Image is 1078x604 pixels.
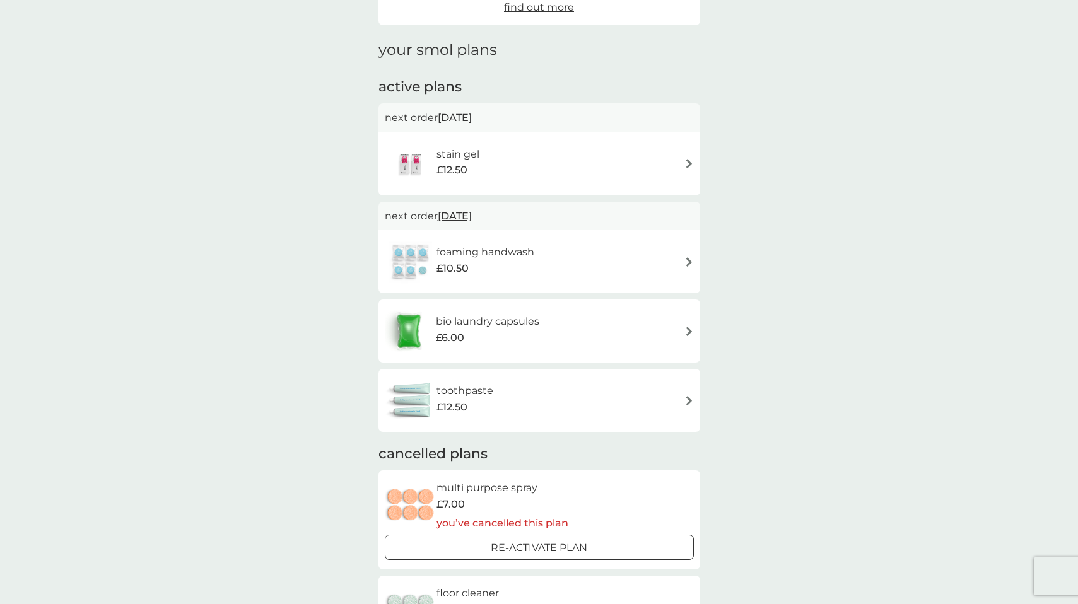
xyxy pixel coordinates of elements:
h2: active plans [378,78,700,97]
img: arrow right [684,159,694,168]
img: arrow right [684,396,694,405]
span: £7.00 [436,496,465,513]
img: stain gel [385,142,436,186]
p: you’ve cancelled this plan [436,515,568,531]
button: Re-activate Plan [385,535,694,560]
h6: stain gel [436,146,479,163]
span: find out more [504,1,574,13]
h1: your smol plans [378,41,700,59]
img: arrow right [684,257,694,267]
img: multi purpose spray [385,484,436,528]
span: [DATE] [438,204,472,228]
span: £10.50 [436,260,469,277]
img: bio laundry capsules [385,309,433,353]
span: £12.50 [436,399,467,415]
h6: bio laundry capsules [436,313,539,330]
img: foaming handwash [385,240,436,284]
p: next order [385,110,694,126]
img: arrow right [684,327,694,336]
h6: floor cleaner [436,585,568,601]
p: next order [385,208,694,224]
p: Re-activate Plan [491,540,587,556]
h6: foaming handwash [436,244,534,260]
span: £12.50 [436,162,467,178]
img: toothpaste [385,378,436,422]
span: £6.00 [436,330,464,346]
h6: toothpaste [436,383,493,399]
h2: cancelled plans [378,444,700,464]
span: [DATE] [438,105,472,130]
h6: multi purpose spray [436,480,568,496]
